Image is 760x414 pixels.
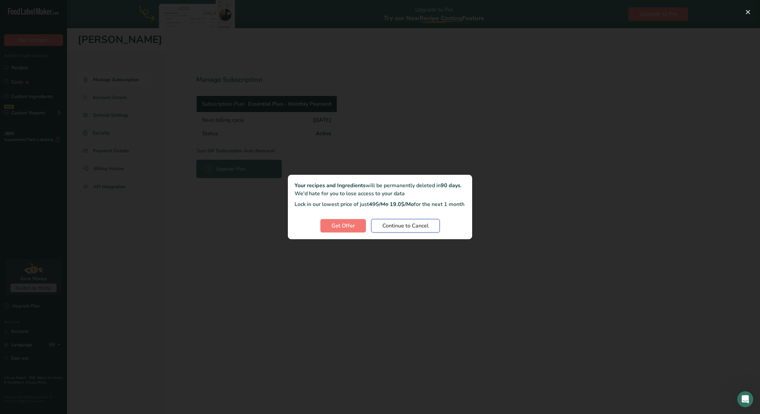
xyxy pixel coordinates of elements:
[382,222,429,230] span: Continue to Cancel
[737,391,753,407] iframe: Intercom live chat
[371,219,440,232] button: Continue to Cancel
[369,201,388,208] span: 49$/Mo
[295,182,366,189] b: Your recipes and Ingredients
[320,219,366,232] button: Get Offer
[331,222,355,230] span: Get Offer
[295,200,465,208] p: Lock in our lowest price of just for the next 1 month
[441,182,460,189] b: 90 days
[295,182,465,198] div: will be permanently deleted in . We'd hate for you to lose access to your data
[390,201,414,208] b: 19.0$/Mo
